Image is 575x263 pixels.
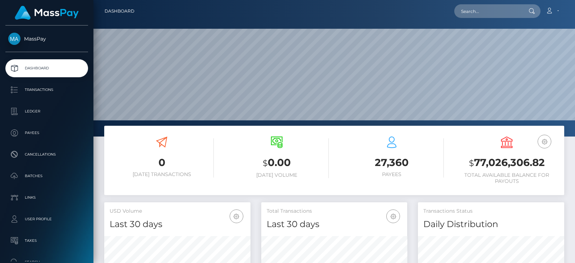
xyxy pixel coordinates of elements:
[5,210,88,228] a: User Profile
[340,171,444,177] h6: Payees
[5,102,88,120] a: Ledger
[5,167,88,185] a: Batches
[8,235,85,246] p: Taxes
[15,6,79,20] img: MassPay Logo
[5,36,88,42] span: MassPay
[8,171,85,181] p: Batches
[423,218,559,231] h4: Daily Distribution
[110,208,245,215] h5: USD Volume
[5,124,88,142] a: Payees
[105,4,134,19] a: Dashboard
[267,218,402,231] h4: Last 30 days
[455,172,559,184] h6: Total Available Balance for Payouts
[8,33,20,45] img: MassPay
[110,156,214,170] h3: 0
[8,214,85,225] p: User Profile
[5,232,88,250] a: Taxes
[8,106,85,117] p: Ledger
[455,156,559,170] h3: 77,026,306.82
[8,84,85,95] p: Transactions
[469,158,474,168] small: $
[5,81,88,99] a: Transactions
[225,156,329,170] h3: 0.00
[8,63,85,74] p: Dashboard
[8,149,85,160] p: Cancellations
[5,59,88,77] a: Dashboard
[5,189,88,207] a: Links
[423,208,559,215] h5: Transactions Status
[8,192,85,203] p: Links
[110,171,214,177] h6: [DATE] Transactions
[267,208,402,215] h5: Total Transactions
[5,146,88,163] a: Cancellations
[110,218,245,231] h4: Last 30 days
[454,4,522,18] input: Search...
[340,156,444,170] h3: 27,360
[8,128,85,138] p: Payees
[263,158,268,168] small: $
[225,172,329,178] h6: [DATE] Volume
